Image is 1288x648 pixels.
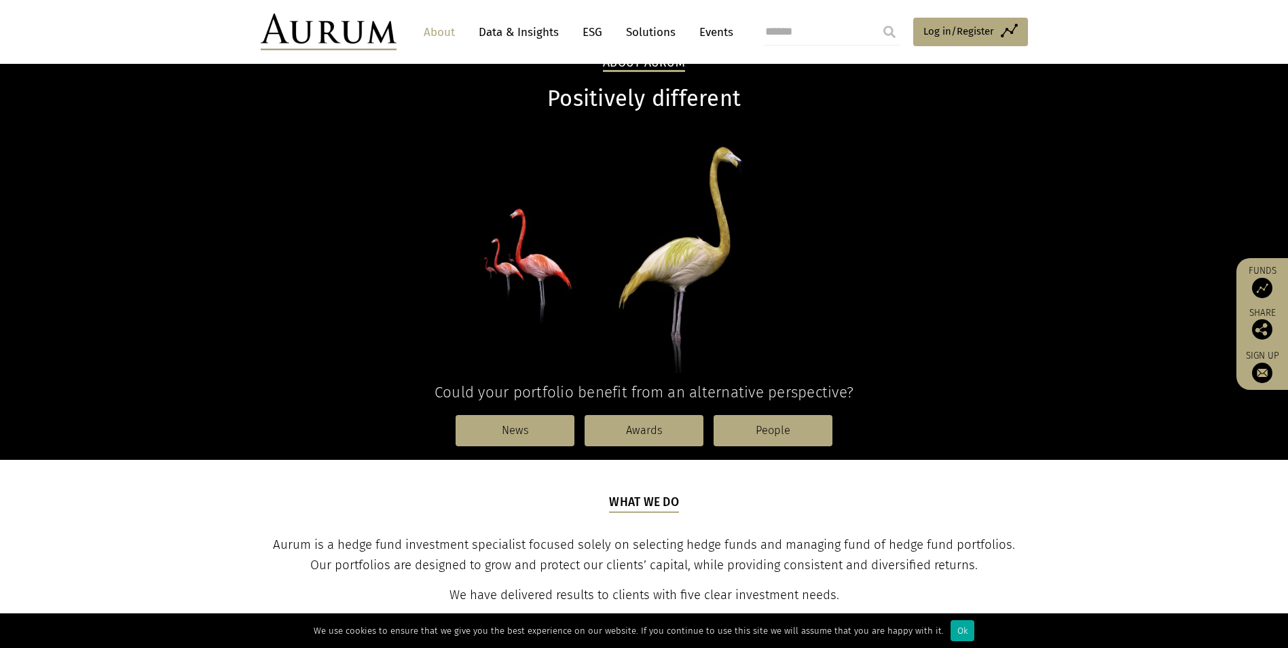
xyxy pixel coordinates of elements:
img: Access Funds [1252,278,1272,298]
a: People [714,415,832,446]
a: Sign up [1243,350,1281,383]
a: Awards [585,415,703,446]
img: Aurum [261,14,397,50]
h2: About Aurum [603,56,685,72]
img: Share this post [1252,319,1272,340]
a: Solutions [619,20,682,45]
div: Ok [951,620,974,641]
a: About [417,20,462,45]
h5: What we do [609,494,679,513]
h1: Positively different [261,86,1028,112]
a: Log in/Register [913,18,1028,46]
span: Log in/Register [923,23,994,39]
span: Aurum is a hedge fund investment specialist focused solely on selecting hedge funds and managing ... [273,537,1015,573]
a: Data & Insights [472,20,566,45]
div: Share [1243,308,1281,340]
a: News [456,415,574,446]
a: Funds [1243,265,1281,298]
span: We have delivered results to clients with five clear investment needs. [449,588,839,602]
a: Events [693,20,733,45]
img: Sign up to our newsletter [1252,363,1272,383]
h4: Could your portfolio benefit from an alternative perspective? [261,383,1028,401]
a: ESG [576,20,609,45]
input: Submit [876,18,903,46]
